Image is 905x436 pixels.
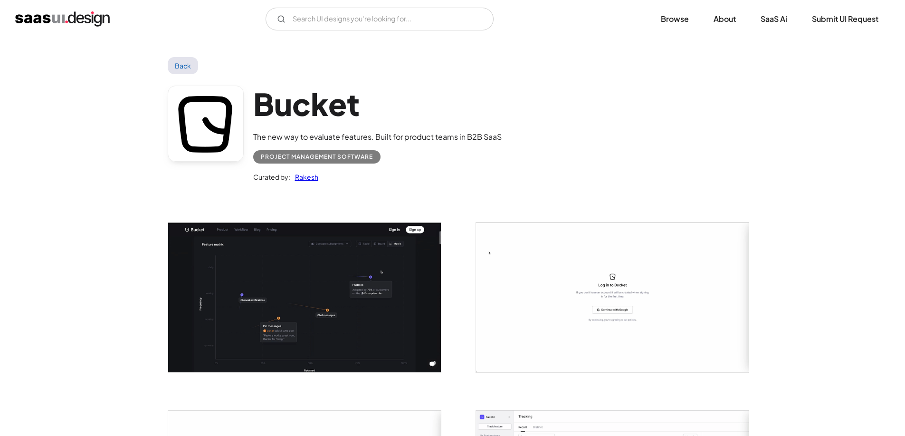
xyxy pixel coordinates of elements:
div: Project Management Software [261,151,373,163]
div: The new way to evaluate features. Built for product teams in B2B SaaS [253,131,502,143]
a: SaaS Ai [749,9,799,29]
img: 65b73cfd80c184325a7c3f91_bucket%20Home%20Screen.png [168,223,441,372]
div: Curated by: [253,171,290,183]
a: open lightbox [476,223,749,372]
form: Email Form [266,8,494,30]
a: About [702,9,747,29]
a: home [15,11,110,27]
a: open lightbox [168,223,441,372]
a: Back [168,57,199,74]
a: Browse [649,9,700,29]
a: Submit UI Request [800,9,890,29]
input: Search UI designs you're looking for... [266,8,494,30]
a: Rakesh [290,171,318,183]
h1: Bucket [253,86,502,122]
img: 65b73cfc7771d0b8c89ad3ef_bucket%20Login%20screen.png [476,223,749,372]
